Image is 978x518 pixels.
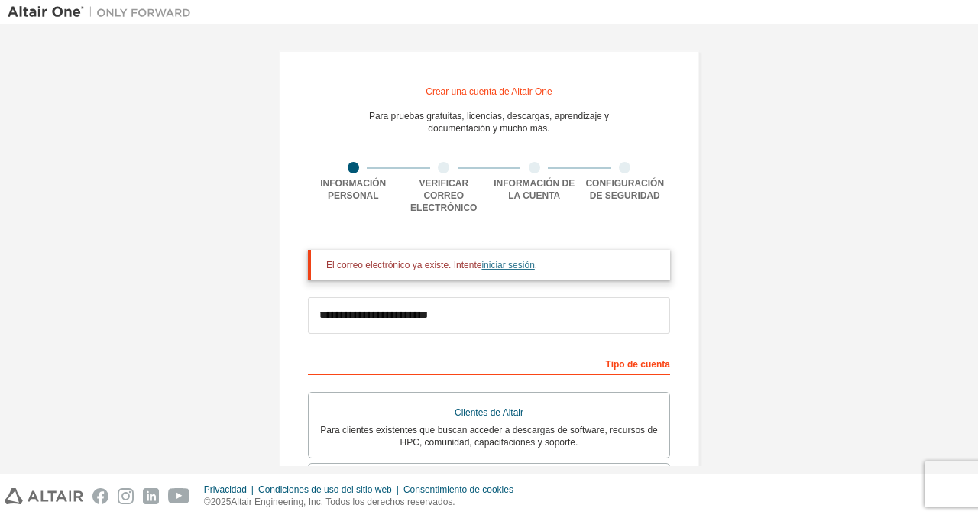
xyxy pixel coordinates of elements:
font: Altair Engineering, Inc. Todos los derechos reservados. [231,497,455,507]
font: Configuración de seguridad [585,178,664,201]
a: iniciar sesión [481,260,534,270]
font: Para pruebas gratuitas, licencias, descargas, aprendizaje y [369,111,609,121]
img: linkedin.svg [143,488,159,504]
font: documentación y mucho más. [428,123,549,134]
font: Clientes de Altair [455,407,523,418]
font: Privacidad [204,484,247,495]
font: Consentimiento de cookies [403,484,513,495]
font: . [535,260,537,270]
img: instagram.svg [118,488,134,504]
img: youtube.svg [168,488,190,504]
font: Para clientes existentes que buscan acceder a descargas de software, recursos de HPC, comunidad, ... [320,425,658,448]
font: Crear una cuenta de Altair One [426,86,552,97]
font: Información personal [320,178,386,201]
font: © [204,497,211,507]
font: Tipo de cuenta [606,359,670,370]
img: altair_logo.svg [5,488,83,504]
font: 2025 [211,497,232,507]
img: Altair Uno [8,5,199,20]
img: facebook.svg [92,488,108,504]
font: El correo electrónico ya existe. Intente [326,260,481,270]
font: Verificar correo electrónico [410,178,477,213]
font: Información de la cuenta [494,178,575,201]
font: Condiciones de uso del sitio web [258,484,392,495]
